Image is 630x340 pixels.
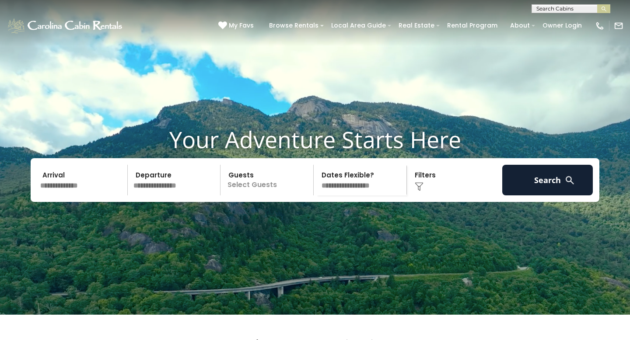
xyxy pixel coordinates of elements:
[415,182,423,191] img: filter--v1.png
[614,21,623,31] img: mail-regular-white.png
[538,19,586,32] a: Owner Login
[218,21,256,31] a: My Favs
[506,19,534,32] a: About
[7,126,623,153] h1: Your Adventure Starts Here
[595,21,605,31] img: phone-regular-white.png
[229,21,254,30] span: My Favs
[443,19,502,32] a: Rental Program
[502,165,593,195] button: Search
[223,165,313,195] p: Select Guests
[7,17,125,35] img: White-1-1-2.png
[564,175,575,186] img: search-regular-white.png
[394,19,439,32] a: Real Estate
[265,19,323,32] a: Browse Rentals
[327,19,390,32] a: Local Area Guide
